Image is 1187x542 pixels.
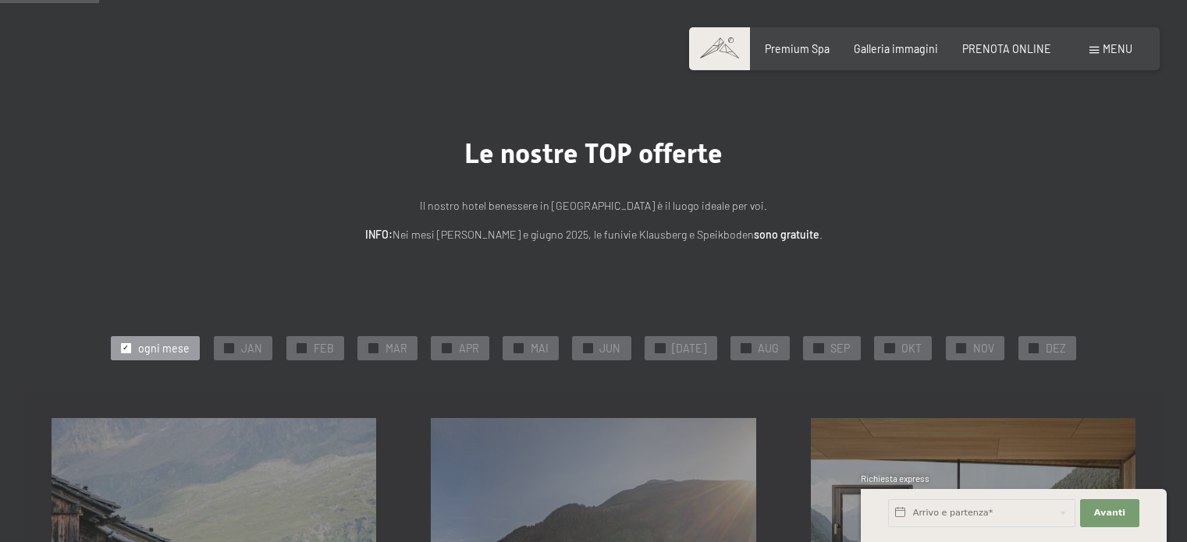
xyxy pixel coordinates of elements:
[816,343,822,352] span: ✓
[657,343,663,352] span: ✓
[1103,42,1132,55] span: Menu
[251,197,937,215] p: Il nostro hotel benessere in [GEOGRAPHIC_DATA] è il luogo ideale per voi.
[861,473,929,484] span: Richiesta express
[765,42,830,55] a: Premium Spa
[314,341,334,356] span: FEB
[531,341,549,356] span: MAI
[386,341,407,356] span: MAR
[585,343,591,352] span: ✓
[1031,343,1037,352] span: ✓
[830,341,850,356] span: SEP
[464,137,723,169] span: Le nostre TOP offerte
[1080,499,1139,527] button: Avanti
[672,341,706,356] span: [DATE]
[138,341,190,356] span: ogni mese
[370,343,376,352] span: ✓
[365,228,393,241] strong: INFO:
[887,343,893,352] span: ✓
[854,42,938,55] a: Galleria immagini
[298,343,304,352] span: ✓
[443,343,450,352] span: ✓
[901,341,922,356] span: OKT
[758,341,779,356] span: AUG
[123,343,129,352] span: ✓
[958,343,965,352] span: ✓
[459,341,479,356] span: APR
[973,341,994,356] span: NOV
[251,226,937,244] p: Nei mesi [PERSON_NAME] e giugno 2025, le funivie Klausberg e Speikboden .
[226,343,232,352] span: ✓
[1046,341,1066,356] span: DEZ
[962,42,1051,55] a: PRENOTA ONLINE
[743,343,749,352] span: ✓
[515,343,521,352] span: ✓
[754,228,819,241] strong: sono gratuite
[241,341,262,356] span: JAN
[599,341,620,356] span: JUN
[1094,507,1125,519] span: Avanti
